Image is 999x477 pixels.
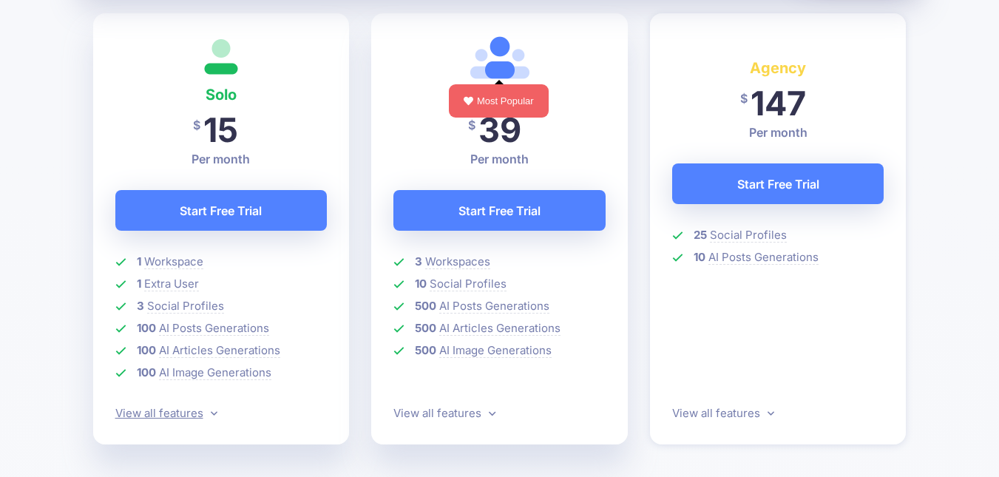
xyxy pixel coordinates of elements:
[144,254,203,269] span: Workspace
[439,299,549,314] span: AI Posts Generations
[415,321,436,335] b: 500
[137,254,141,268] b: 1
[137,321,156,335] b: 100
[159,365,271,380] span: AI Image Generations
[415,343,436,357] b: 500
[137,365,156,379] b: 100
[672,56,884,80] h4: Agency
[137,343,156,357] b: 100
[694,228,707,242] b: 25
[115,190,328,231] a: Start Free Trial
[159,343,280,358] span: AI Articles Generations
[203,109,238,150] span: 15
[393,190,606,231] a: Start Free Trial
[694,250,705,264] b: 10
[193,109,200,142] span: $
[439,343,552,358] span: AI Image Generations
[672,124,884,141] p: Per month
[478,109,521,150] span: 39
[115,83,328,106] h4: Solo
[708,250,819,265] span: AI Posts Generations
[710,228,787,243] span: Social Profiles
[430,277,507,291] span: Social Profiles
[415,299,436,313] b: 500
[740,82,748,115] span: $
[137,299,144,313] b: 3
[439,321,561,336] span: AI Articles Generations
[115,150,328,168] p: Per month
[672,406,774,420] a: View all features
[393,406,495,420] a: View all features
[147,299,224,314] span: Social Profiles
[115,406,217,420] a: View all features
[159,321,269,336] span: AI Posts Generations
[449,84,549,118] div: Most Popular
[415,254,422,268] b: 3
[393,83,606,106] h4: Pro
[137,277,141,291] b: 1
[393,150,606,168] p: Per month
[415,277,427,291] b: 10
[425,254,490,269] span: Workspaces
[672,163,884,204] a: Start Free Trial
[751,83,806,124] span: 147
[144,277,199,291] span: Extra User
[468,109,475,142] span: $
